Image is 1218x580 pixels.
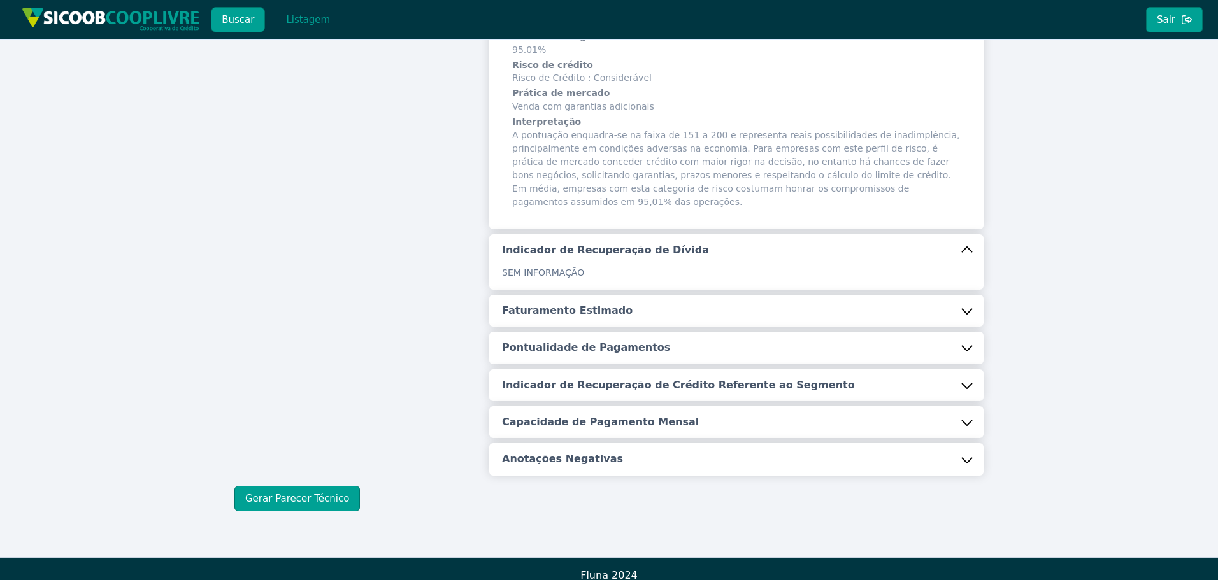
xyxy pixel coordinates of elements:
h5: Indicador de Recuperação de Dívida [502,243,709,257]
button: Indicador de Recuperação de Crédito Referente ao Segmento [489,369,984,401]
button: Sair [1146,7,1203,32]
button: Capacidade de Pagamento Mensal [489,406,984,438]
h5: Indicador de Recuperação de Crédito Referente ao Segmento [502,378,855,392]
h6: Prática de mercado [512,87,961,100]
button: Anotações Negativas [489,443,984,475]
h6: Interpretação [512,116,961,129]
h5: Faturamento Estimado [502,304,633,318]
h5: Capacidade de Pagamento Mensal [502,415,699,429]
button: Indicador de Recuperação de Dívida [489,234,984,266]
button: Buscar [211,7,265,32]
button: Listagem [275,7,341,32]
button: Faturamento Estimado [489,295,984,327]
button: Gerar Parecer Técnico [234,486,360,511]
span: 95.01% [512,31,961,57]
h5: Pontualidade de Pagamentos [502,341,670,355]
span: SEM INFORMAÇÃO [502,267,584,278]
button: Pontualidade de Pagamentos [489,332,984,364]
img: img/sicoob_cooplivre.png [22,8,200,31]
span: Venda com garantias adicionais [512,87,961,113]
h6: Risco de crédito [512,59,961,72]
span: Risco de Crédito : Considerável [512,59,961,85]
span: A pontuação enquadra-se na faixa de 151 a 200 e representa reais possibilidades de inadimplência,... [512,116,961,209]
h5: Anotações Negativas [502,452,623,466]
